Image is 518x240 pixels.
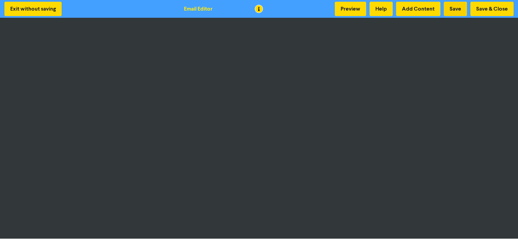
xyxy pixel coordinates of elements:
button: Exit without saving [4,2,62,16]
button: Preview [335,2,366,16]
div: Email Editor [184,5,213,13]
button: Save [444,2,467,16]
button: Add Content [396,2,440,16]
button: Save & Close [470,2,514,16]
button: Help [370,2,393,16]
